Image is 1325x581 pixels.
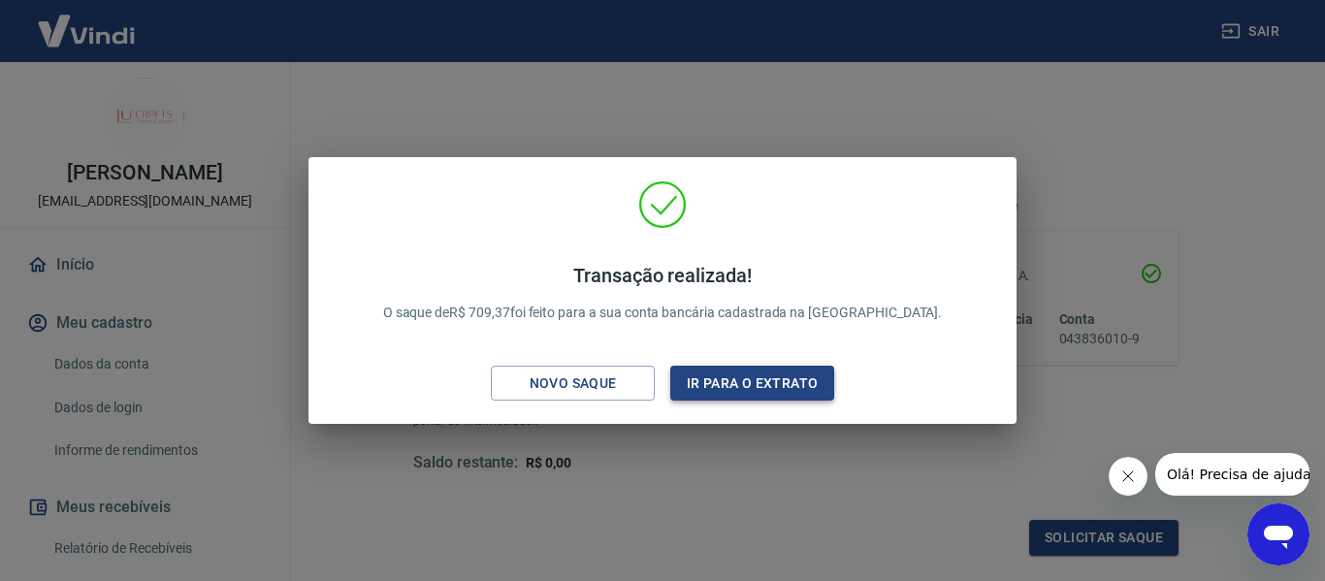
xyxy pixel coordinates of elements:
[1109,457,1147,496] iframe: Fechar mensagem
[491,366,655,402] button: Novo saque
[506,371,640,396] div: Novo saque
[670,366,834,402] button: Ir para o extrato
[12,14,163,29] span: Olá! Precisa de ajuda?
[383,264,943,323] p: O saque de R$ 709,37 foi feito para a sua conta bancária cadastrada na [GEOGRAPHIC_DATA].
[1247,503,1309,565] iframe: Botão para abrir a janela de mensagens
[1155,453,1309,496] iframe: Mensagem da empresa
[383,264,943,287] h4: Transação realizada!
